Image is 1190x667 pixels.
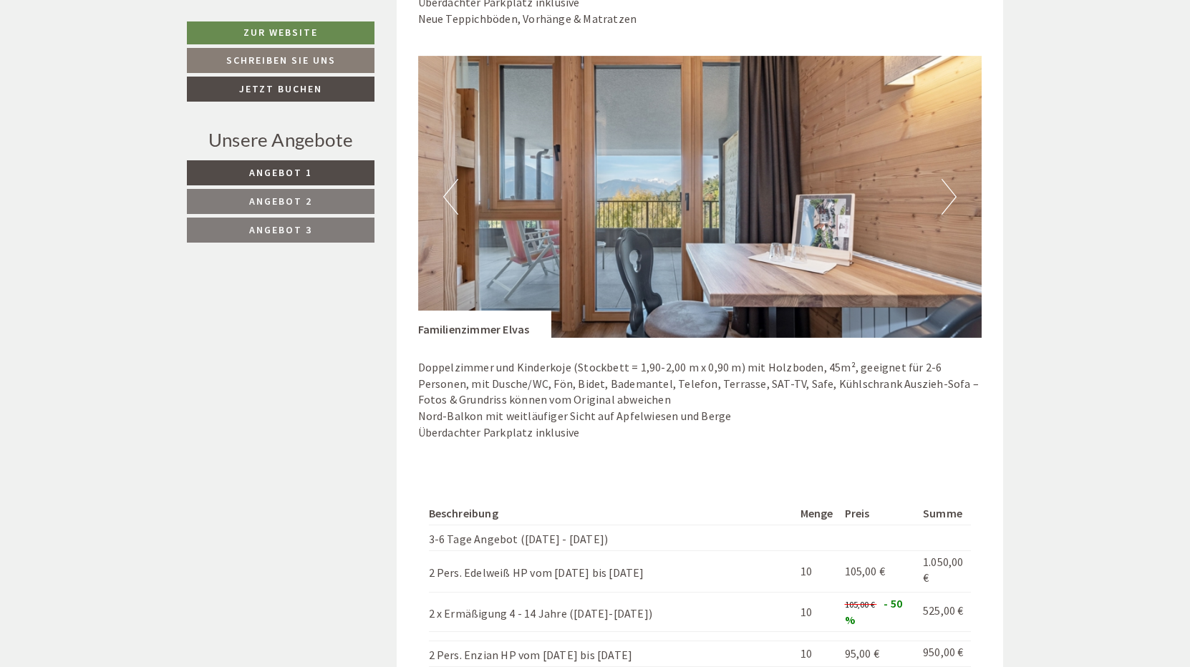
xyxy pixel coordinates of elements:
td: 10 [795,550,839,593]
td: 1.050,00 € [917,550,971,593]
th: Menge [795,502,839,525]
span: 105,00 € [845,564,886,578]
td: 2 Pers. Edelweiß HP vom [DATE] bis [DATE] [429,550,795,593]
td: 525,00 € [917,593,971,632]
th: Preis [839,502,917,525]
td: 950,00 € [917,641,971,667]
span: Angebot 2 [249,195,312,208]
div: Mittwoch [244,11,321,36]
a: Zur Website [187,21,374,44]
td: 2 x Ermäßigung 4 - 14 Jahre ([DATE]-[DATE]) [429,593,795,632]
td: 10 [795,593,839,632]
th: Summe [917,502,971,525]
th: Beschreibung [429,502,795,525]
td: 2 Pers. Enzian HP vom [DATE] bis [DATE] [429,641,795,667]
a: Jetzt buchen [187,77,374,102]
p: Doppelzimmer und Kinderkoje (Stockbett = 1,90-2,00 m x 0,90 m) mit Holzboden, 45m², geeignet für ... [418,359,982,441]
div: [GEOGRAPHIC_DATA] [22,42,227,54]
a: Schreiben Sie uns [187,48,374,73]
span: Angebot 1 [249,166,312,179]
button: Senden [478,377,564,402]
span: 95,00 € [845,646,879,661]
div: Familienzimmer Elvas [418,311,551,338]
button: Previous [443,179,458,215]
span: Angebot 3 [249,223,312,236]
td: 3-6 Tage Angebot ([DATE] - [DATE]) [429,525,795,550]
div: Guten Tag, wie können wir Ihnen helfen? [11,39,234,83]
button: Next [942,179,957,215]
img: image [418,56,982,338]
span: 105,00 € [845,599,876,610]
div: Unsere Angebote [187,127,374,153]
td: 10 [795,641,839,667]
small: 12:03 [22,70,227,80]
